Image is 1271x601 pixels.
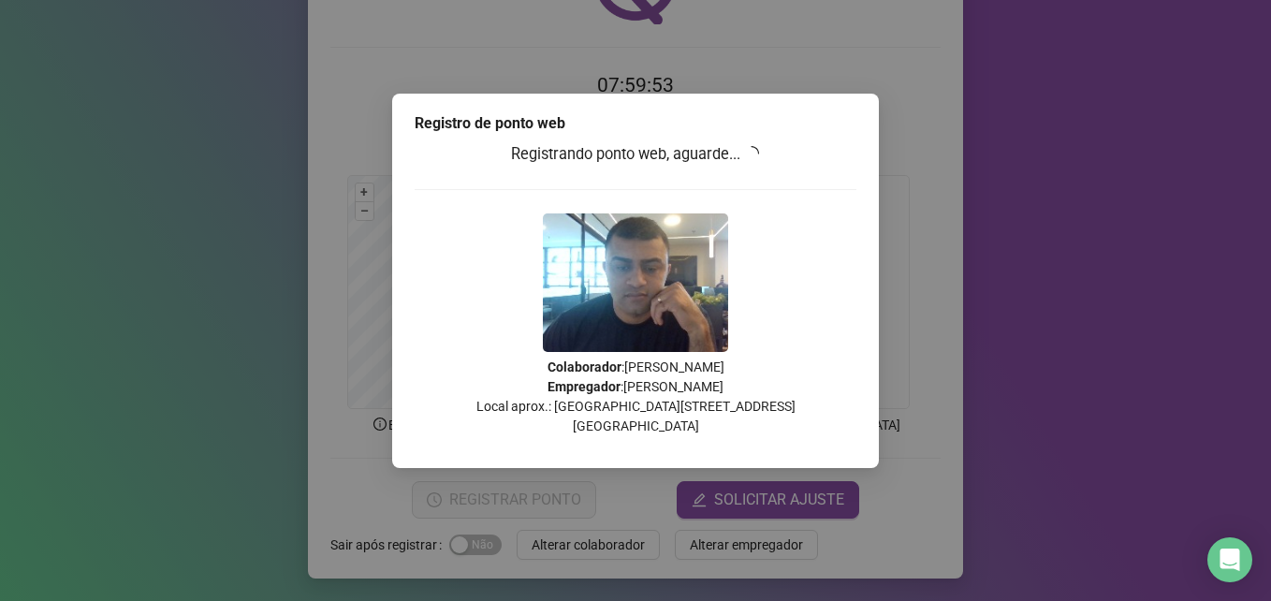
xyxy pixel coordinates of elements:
strong: Empregador [548,379,621,394]
div: Open Intercom Messenger [1207,537,1252,582]
div: Registro de ponto web [415,112,856,135]
img: 9k= [543,213,728,352]
strong: Colaborador [548,359,621,374]
h3: Registrando ponto web, aguarde... [415,142,856,167]
p: : [PERSON_NAME] : [PERSON_NAME] Local aprox.: [GEOGRAPHIC_DATA][STREET_ADDRESS][GEOGRAPHIC_DATA] [415,358,856,436]
span: loading [744,145,761,162]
